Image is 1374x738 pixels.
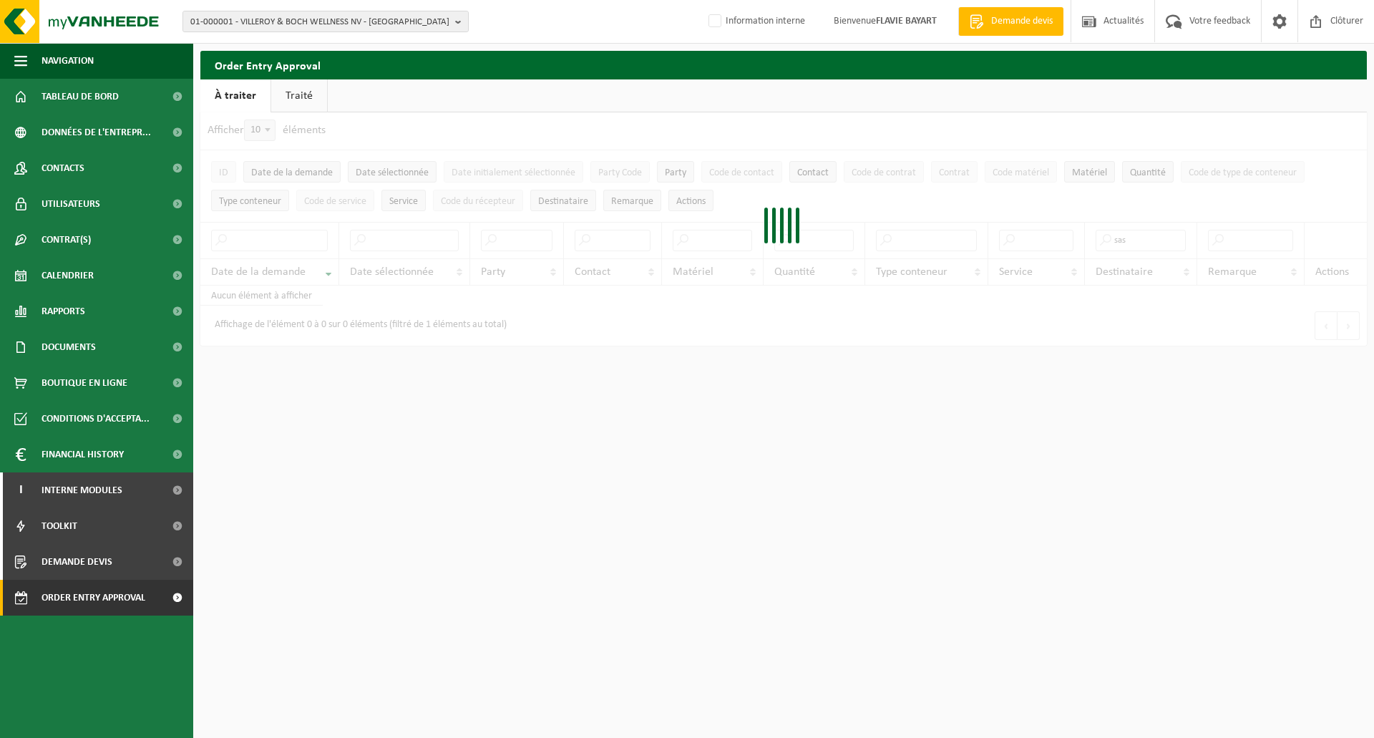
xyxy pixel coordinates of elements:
button: 01-000001 - VILLEROY & BOCH WELLNESS NV - [GEOGRAPHIC_DATA] [182,11,469,32]
strong: FLAVIE BAYART [876,16,937,26]
span: I [14,472,27,508]
label: Information interne [706,11,805,32]
a: Demande devis [958,7,1063,36]
span: Conditions d'accepta... [42,401,150,437]
a: Traité [271,79,327,112]
span: 01-000001 - VILLEROY & BOCH WELLNESS NV - [GEOGRAPHIC_DATA] [190,11,449,33]
span: Documents [42,329,96,365]
span: Toolkit [42,508,77,544]
span: Financial History [42,437,124,472]
span: Utilisateurs [42,186,100,222]
span: Contrat(s) [42,222,91,258]
span: Calendrier [42,258,94,293]
span: Tableau de bord [42,79,119,115]
a: À traiter [200,79,271,112]
span: Interne modules [42,472,122,508]
span: Données de l'entrepr... [42,115,151,150]
span: Contacts [42,150,84,186]
span: Demande devis [42,544,112,580]
span: Boutique en ligne [42,365,127,401]
span: Order entry approval [42,580,145,616]
span: Rapports [42,293,85,329]
h2: Order Entry Approval [200,51,1367,79]
span: Navigation [42,43,94,79]
span: Demande devis [988,14,1056,29]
